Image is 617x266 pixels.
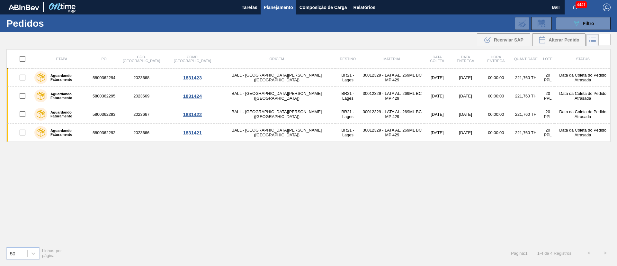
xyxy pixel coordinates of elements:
td: BR21 - Lages [335,87,361,105]
td: 20 PPL [540,87,555,105]
td: 30012329 - LATA AL. 269ML BC MP 429 [361,87,424,105]
span: Filtro [583,21,594,26]
img: Logout [603,4,611,11]
span: Hora Entrega [487,55,505,63]
td: 30012329 - LATA AL. 269ML BC MP 429 [361,69,424,87]
td: 20 PPL [540,124,555,142]
td: 5800362292 [92,124,116,142]
label: Aguardando Faturamento [47,92,89,100]
span: 1 - 4 de 4 Registros [537,251,571,256]
td: 00:00:00 [480,124,511,142]
span: Comp. [GEOGRAPHIC_DATA] [174,55,211,63]
div: 1831423 [167,75,217,80]
span: Composição de Carga [300,4,347,11]
a: Aguardando Faturamento58003622952023669BALL - [GEOGRAPHIC_DATA][PERSON_NAME] ([GEOGRAPHIC_DATA])B... [7,87,611,105]
button: > [597,245,613,261]
span: PO [101,57,106,61]
span: Linhas por página [42,248,62,258]
a: Aguardando Faturamento58003622922023666BALL - [GEOGRAPHIC_DATA][PERSON_NAME] ([GEOGRAPHIC_DATA])B... [7,124,611,142]
td: 2023669 [116,87,166,105]
div: Importar Negociações dos Pedidos [515,17,529,30]
span: Quantidade [514,57,538,61]
td: 2023668 [116,69,166,87]
td: [DATE] [451,105,480,124]
label: Aguardando Faturamento [47,110,89,118]
td: [DATE] [451,69,480,87]
span: Status [576,57,589,61]
td: BALL - [GEOGRAPHIC_DATA][PERSON_NAME] ([GEOGRAPHIC_DATA]) [219,69,335,87]
td: 20 PPL [540,69,555,87]
span: Lote [543,57,552,61]
span: Destino [340,57,356,61]
span: Etapa [56,57,67,61]
td: [DATE] [424,105,451,124]
span: Página : 1 [511,251,527,256]
td: 5800362293 [92,105,116,124]
td: 221,760 TH [512,87,540,105]
td: 2023666 [116,124,166,142]
td: BR21 - Lages [335,105,361,124]
span: Origem [269,57,284,61]
div: 1831422 [167,112,217,117]
button: Notificações [565,3,585,12]
label: Aguardando Faturamento [47,129,89,136]
span: Relatórios [353,4,375,11]
div: 1831421 [167,130,217,135]
td: 221,760 TH [512,69,540,87]
td: BALL - [GEOGRAPHIC_DATA][PERSON_NAME] ([GEOGRAPHIC_DATA]) [219,105,335,124]
div: 50 [10,251,15,256]
button: < [581,245,597,261]
div: Reenviar SAP [477,33,530,46]
td: 5800362295 [92,87,116,105]
div: 1831424 [167,93,217,99]
img: TNhmsLtSVTkK8tSr43FrP2fwEKptu5GPRR3wAAAABJRU5ErkJggg== [8,5,39,10]
span: Cód. [GEOGRAPHIC_DATA] [123,55,160,63]
button: Filtro [556,17,611,30]
td: 221,760 TH [512,124,540,142]
td: 221,760 TH [512,105,540,124]
td: [DATE] [451,124,480,142]
td: Data da Coleta do Pedido Atrasada [555,69,610,87]
a: Aguardando Faturamento58003622932023667BALL - [GEOGRAPHIC_DATA][PERSON_NAME] ([GEOGRAPHIC_DATA])B... [7,105,611,124]
span: Material [383,57,401,61]
td: 20 PPL [540,105,555,124]
div: Solicitação de Revisão de Pedidos [531,17,552,30]
td: [DATE] [424,69,451,87]
span: Reenviar SAP [494,37,523,42]
span: Planejamento [264,4,293,11]
td: Data da Coleta do Pedido Atrasada [555,87,610,105]
td: 5800362294 [92,69,116,87]
td: BALL - [GEOGRAPHIC_DATA][PERSON_NAME] ([GEOGRAPHIC_DATA]) [219,124,335,142]
td: [DATE] [451,87,480,105]
td: 30012329 - LATA AL. 269ML BC MP 429 [361,105,424,124]
a: Aguardando Faturamento58003622942023668BALL - [GEOGRAPHIC_DATA][PERSON_NAME] ([GEOGRAPHIC_DATA])B... [7,69,611,87]
h1: Pedidos [6,20,103,27]
div: Visão em Cards [599,34,611,46]
span: Data coleta [430,55,444,63]
td: 30012329 - LATA AL. 269ML BC MP 429 [361,124,424,142]
td: 2023667 [116,105,166,124]
td: [DATE] [424,124,451,142]
div: Visão em Lista [586,34,599,46]
td: BR21 - Lages [335,124,361,142]
div: Alterar Pedido [532,33,586,46]
td: 00:00:00 [480,69,511,87]
td: 00:00:00 [480,105,511,124]
span: Alterar Pedido [549,37,579,42]
td: [DATE] [424,87,451,105]
span: Data entrega [457,55,474,63]
td: 00:00:00 [480,87,511,105]
label: Aguardando Faturamento [47,74,89,81]
td: Data da Coleta do Pedido Atrasada [555,105,610,124]
td: Data da Coleta do Pedido Atrasada [555,124,610,142]
span: 4441 [576,1,587,8]
span: Tarefas [242,4,257,11]
td: BR21 - Lages [335,69,361,87]
td: BALL - [GEOGRAPHIC_DATA][PERSON_NAME] ([GEOGRAPHIC_DATA]) [219,87,335,105]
